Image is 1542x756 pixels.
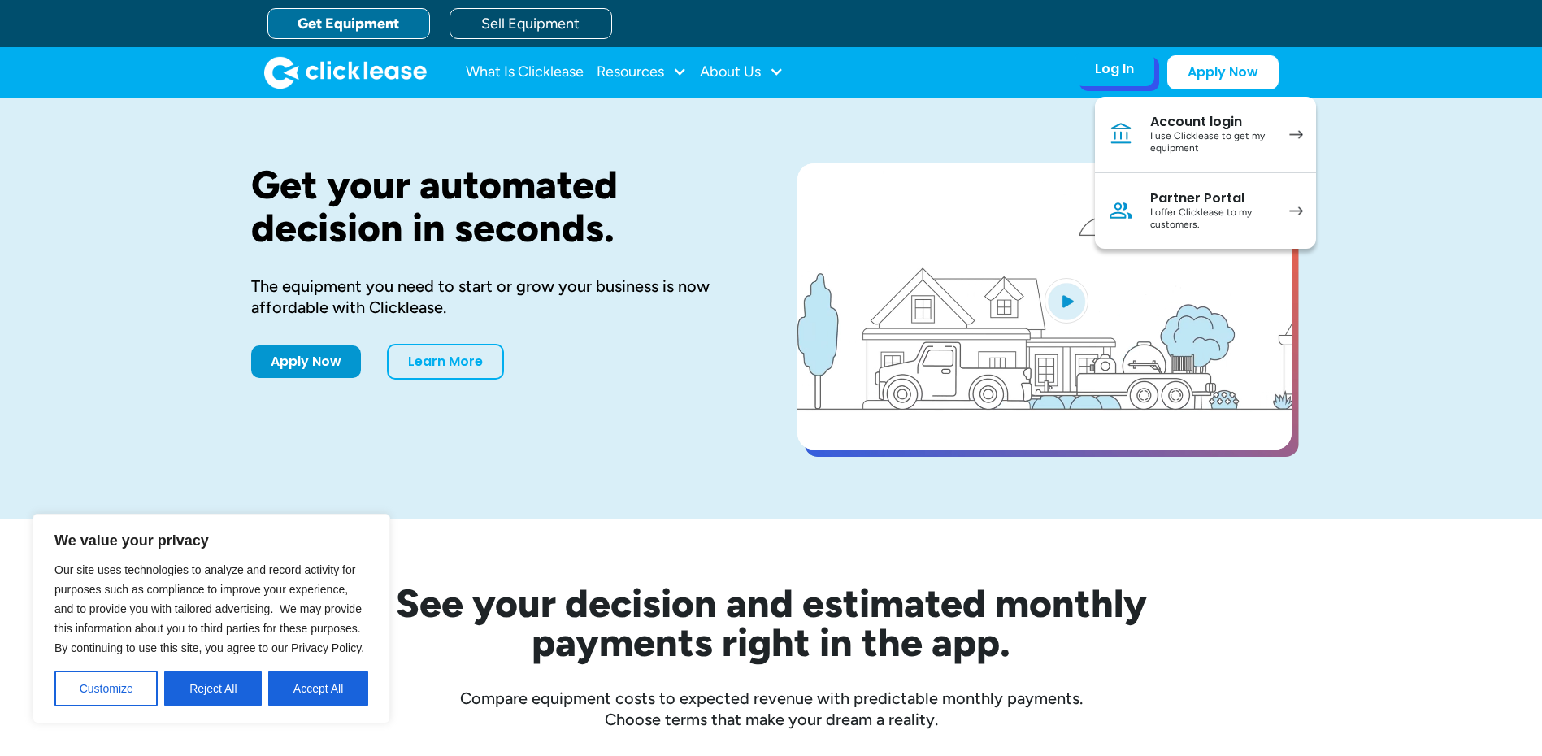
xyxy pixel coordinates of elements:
a: Apply Now [1167,55,1279,89]
button: Reject All [164,671,262,706]
a: home [264,56,427,89]
div: Log In [1095,61,1134,77]
span: Our site uses technologies to analyze and record activity for purposes such as compliance to impr... [54,563,364,654]
a: Account loginI use Clicklease to get my equipment [1095,97,1316,173]
a: Learn More [387,344,504,380]
div: About Us [700,56,784,89]
h2: See your decision and estimated monthly payments right in the app. [316,584,1227,662]
a: open lightbox [797,163,1292,450]
div: We value your privacy [33,514,390,723]
a: Get Equipment [267,8,430,39]
a: Apply Now [251,345,361,378]
p: We value your privacy [54,531,368,550]
div: I offer Clicklease to my customers. [1150,206,1273,232]
div: The equipment you need to start or grow your business is now affordable with Clicklease. [251,276,745,318]
img: Bank icon [1108,121,1134,147]
div: Compare equipment costs to expected revenue with predictable monthly payments. Choose terms that ... [251,688,1292,730]
button: Accept All [268,671,368,706]
img: Blue play button logo on a light blue circular background [1045,278,1088,324]
button: Customize [54,671,158,706]
a: Partner PortalI offer Clicklease to my customers. [1095,173,1316,249]
img: Person icon [1108,198,1134,224]
div: I use Clicklease to get my equipment [1150,130,1273,155]
nav: Log In [1095,97,1316,249]
a: Sell Equipment [450,8,612,39]
h1: Get your automated decision in seconds. [251,163,745,250]
div: Partner Portal [1150,190,1273,206]
img: arrow [1289,130,1303,139]
img: arrow [1289,206,1303,215]
img: Clicklease logo [264,56,427,89]
a: What Is Clicklease [466,56,584,89]
div: Resources [597,56,687,89]
div: Account login [1150,114,1273,130]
